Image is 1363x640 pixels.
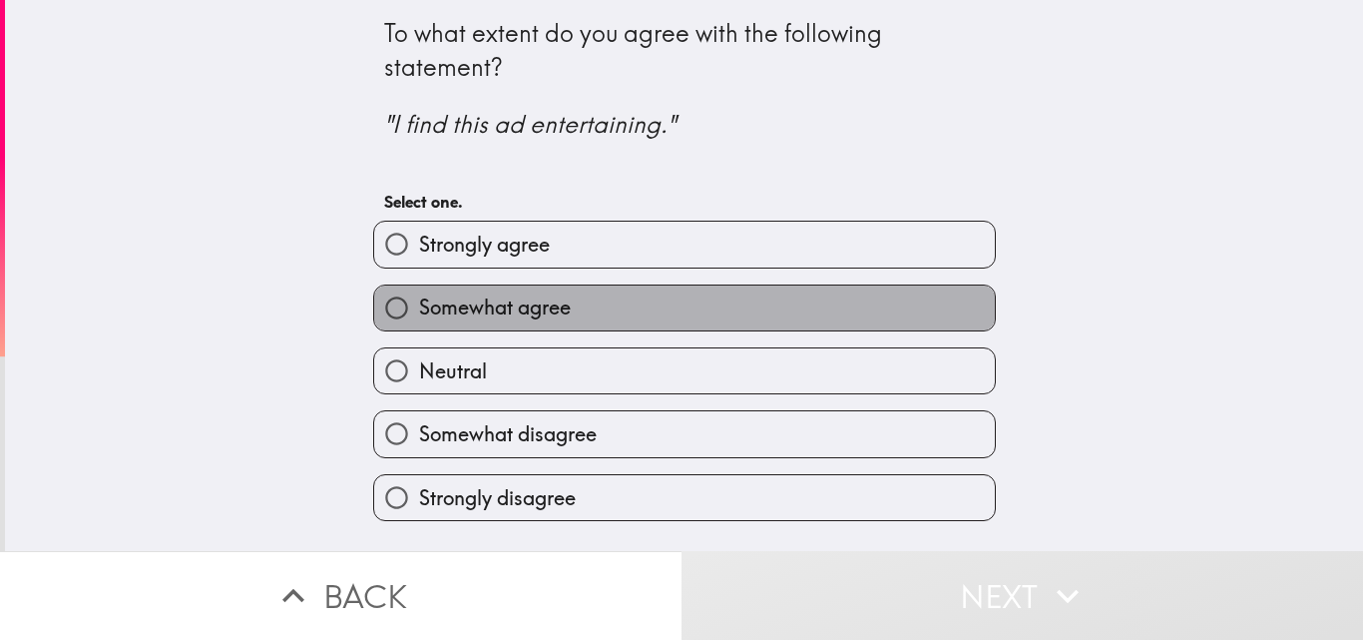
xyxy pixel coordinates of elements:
[374,411,995,456] button: Somewhat disagree
[374,222,995,267] button: Strongly agree
[374,348,995,393] button: Neutral
[419,357,487,385] span: Neutral
[419,294,571,321] span: Somewhat agree
[384,109,676,139] i: "I find this ad entertaining."
[419,484,576,512] span: Strongly disagree
[374,286,995,330] button: Somewhat agree
[681,551,1363,640] button: Next
[384,17,985,142] div: To what extent do you agree with the following statement?
[419,231,550,259] span: Strongly agree
[419,420,597,448] span: Somewhat disagree
[374,475,995,520] button: Strongly disagree
[384,191,985,213] h6: Select one.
